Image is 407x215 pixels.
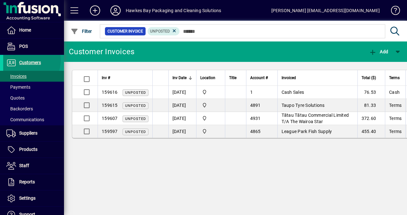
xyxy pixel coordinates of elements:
[282,74,354,81] div: Invoiced
[200,128,221,135] span: Central
[250,74,274,81] div: Account #
[389,116,402,121] span: Terms
[282,74,296,81] span: Invoiced
[389,103,402,108] span: Terms
[3,142,64,158] a: Products
[200,74,221,81] div: Location
[367,46,390,57] button: Add
[102,74,148,81] div: Inv #
[282,103,325,108] span: Taupo Tyre Solutions
[200,115,221,122] span: Central
[3,22,64,38] a: Home
[389,90,400,95] span: Cash
[168,125,196,138] td: [DATE]
[229,74,236,81] span: Title
[125,104,146,108] span: Unposted
[6,85,30,90] span: Payments
[168,99,196,112] td: [DATE]
[282,129,332,134] span: League Park Fish Supply
[125,130,146,134] span: Unposted
[3,103,64,114] a: Backorders
[172,74,192,81] div: Inv Date
[148,27,180,35] mat-chip: Customer Invoice Status: Unposted
[362,74,382,81] div: Total ($)
[3,190,64,206] a: Settings
[102,90,118,95] span: 159616
[389,74,400,81] span: Terms
[71,29,92,34] span: Filter
[19,27,31,33] span: Home
[19,179,35,184] span: Reports
[357,99,385,112] td: 81.33
[369,49,388,54] span: Add
[229,74,242,81] div: Title
[386,1,399,22] a: Knowledge Base
[250,90,253,95] span: 1
[6,106,33,111] span: Backorders
[3,174,64,190] a: Reports
[19,147,37,152] span: Products
[19,196,36,201] span: Settings
[357,125,385,138] td: 455.40
[271,5,380,16] div: [PERSON_NAME] [EMAIL_ADDRESS][DOMAIN_NAME]
[200,74,215,81] span: Location
[6,117,44,122] span: Communications
[200,102,221,109] span: Central
[102,74,110,81] span: Inv #
[3,71,64,82] a: Invoices
[357,112,385,125] td: 372.60
[168,86,196,99] td: [DATE]
[102,129,118,134] span: 159597
[282,90,304,95] span: Cash Sales
[3,93,64,103] a: Quotes
[69,47,134,57] div: Customer Invoices
[3,82,64,93] a: Payments
[108,28,143,34] span: Customer Invoice
[6,74,27,79] span: Invoices
[362,74,376,81] span: Total ($)
[126,5,221,16] div: Hawkes Bay Packaging and Cleaning Solutions
[3,158,64,174] a: Staff
[3,125,64,141] a: Suppliers
[125,91,146,95] span: Unposted
[105,5,126,16] button: Profile
[250,74,268,81] span: Account #
[389,129,402,134] span: Terms
[19,130,37,136] span: Suppliers
[250,129,261,134] span: 4865
[150,29,170,33] span: Unposted
[19,44,28,49] span: POS
[250,103,261,108] span: 4891
[357,86,385,99] td: 76.53
[19,60,41,65] span: Customers
[125,117,146,121] span: Unposted
[85,5,105,16] button: Add
[102,116,118,121] span: 159607
[19,163,29,168] span: Staff
[102,103,118,108] span: 159615
[200,89,221,96] span: Central
[172,74,187,81] span: Inv Date
[3,39,64,55] a: POS
[282,113,349,124] span: Tātau Tātau Commercial Limited T/A The Wairoa Star
[6,95,25,100] span: Quotes
[3,114,64,125] a: Communications
[168,112,196,125] td: [DATE]
[69,26,94,37] button: Filter
[250,116,261,121] span: 4931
